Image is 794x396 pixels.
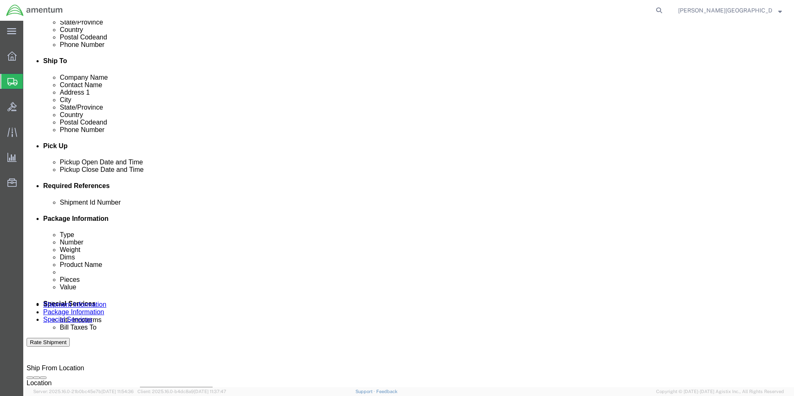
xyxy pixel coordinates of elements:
[137,389,226,394] span: Client: 2025.16.0-b4dc8a9
[376,389,397,394] a: Feedback
[101,389,134,394] span: [DATE] 11:54:36
[33,389,134,394] span: Server: 2025.16.0-21b0bc45e7b
[6,4,63,17] img: logo
[678,6,772,15] span: ROMAN TRUJILLO
[656,388,784,395] span: Copyright © [DATE]-[DATE] Agistix Inc., All Rights Reserved
[678,5,782,15] button: [PERSON_NAME][GEOGRAPHIC_DATA]
[23,21,794,387] iframe: FS Legacy Container
[355,389,376,394] a: Support
[194,389,226,394] span: [DATE] 11:37:47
